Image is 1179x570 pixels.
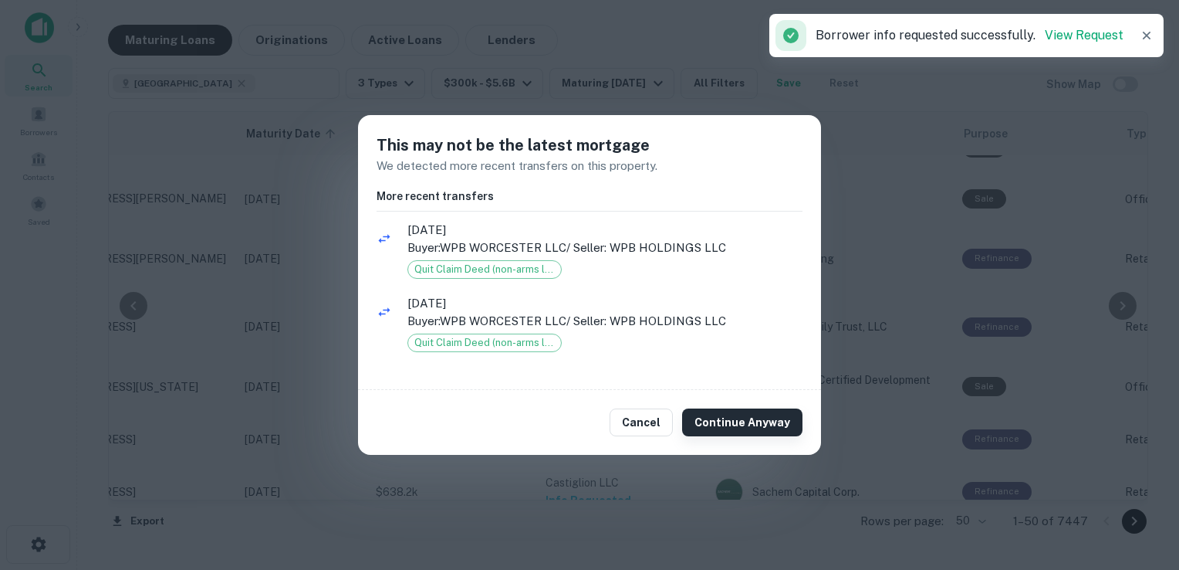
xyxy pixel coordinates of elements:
button: Cancel [610,409,673,436]
p: We detected more recent transfers on this property. [377,157,802,175]
button: Continue Anyway [682,409,802,436]
a: View Request [1045,28,1123,42]
span: Quit Claim Deed (non-arms length) [408,335,561,351]
div: Quit Claim Deed (non-arms length) [407,260,562,279]
div: Quit Claim Deed (non-arms length) [407,334,562,352]
p: Borrower info requested successfully. [816,26,1123,45]
span: [DATE] [407,294,802,313]
iframe: Chat Widget [1102,446,1179,521]
p: Buyer: WPB WORCESTER LLC / Seller: WPB HOLDINGS LLC [407,239,802,257]
span: Quit Claim Deed (non-arms length) [408,262,561,277]
span: [DATE] [407,221,802,239]
h5: This may not be the latest mortgage [377,134,802,157]
p: Buyer: WPB WORCESTER LLC / Seller: WPB HOLDINGS LLC [407,312,802,331]
h6: More recent transfers [377,188,802,205]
